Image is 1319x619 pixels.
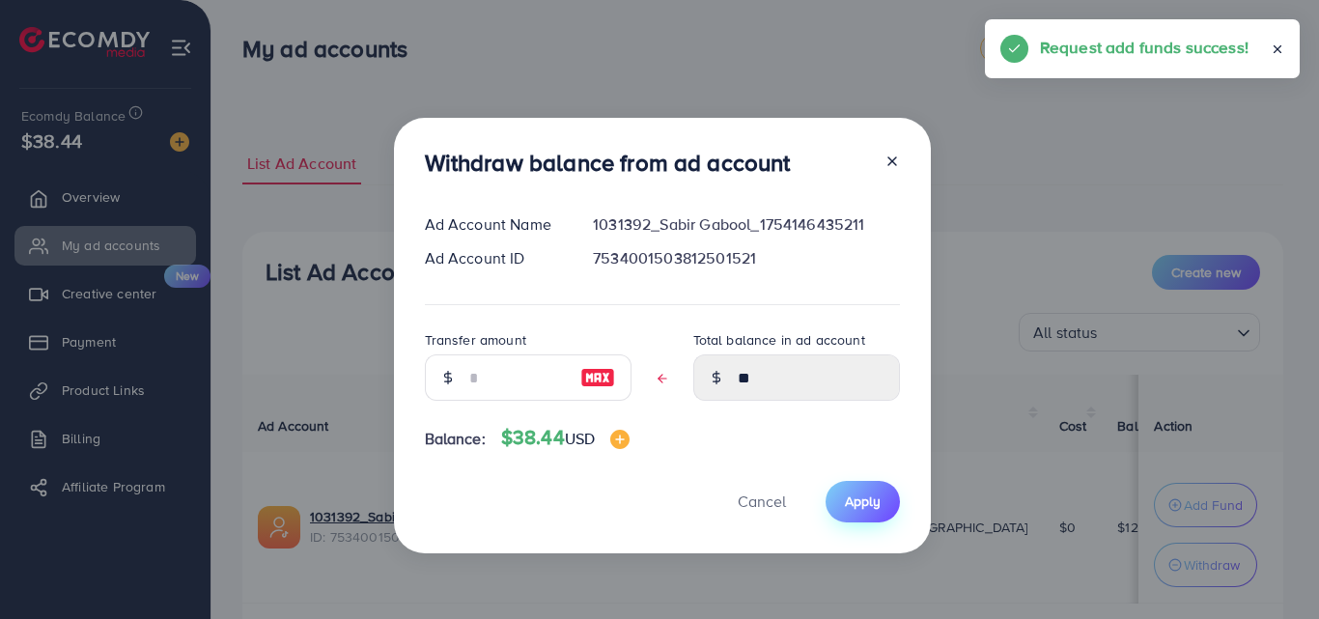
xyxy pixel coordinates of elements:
[409,247,578,269] div: Ad Account ID
[409,213,578,236] div: Ad Account Name
[577,247,914,269] div: 7534001503812501521
[577,213,914,236] div: 1031392_Sabir Gabool_1754146435211
[610,430,630,449] img: image
[693,330,865,350] label: Total balance in ad account
[425,428,486,450] span: Balance:
[425,330,526,350] label: Transfer amount
[714,481,810,522] button: Cancel
[845,492,881,511] span: Apply
[425,149,791,177] h3: Withdraw balance from ad account
[1040,35,1249,60] h5: Request add funds success!
[580,366,615,389] img: image
[501,426,630,450] h4: $38.44
[565,428,595,449] span: USD
[826,481,900,522] button: Apply
[738,491,786,512] span: Cancel
[1237,532,1305,605] iframe: Chat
